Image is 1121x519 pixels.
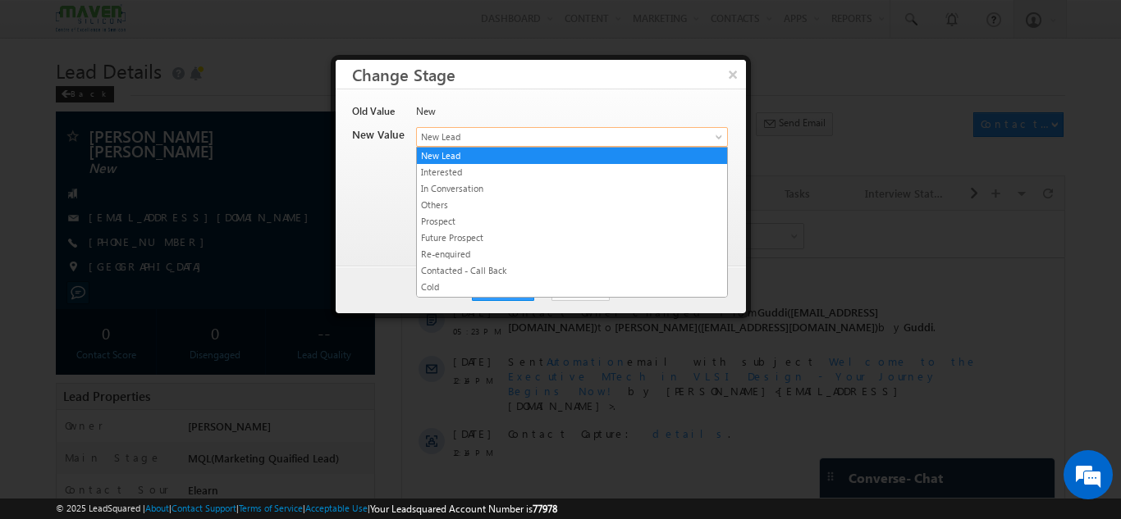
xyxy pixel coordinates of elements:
a: Prospect [417,214,727,229]
a: Interested [417,165,727,180]
div: Old Value [352,104,406,127]
div: New [416,104,726,127]
a: Future Prospect [417,230,727,245]
div: by [PERSON_NAME]<[EMAIL_ADDRESS][DOMAIN_NAME]>. [106,143,590,201]
span: Automation [144,143,225,157]
a: Others [417,198,727,212]
span: [DATE] [51,143,88,158]
a: New Lead [417,148,727,163]
a: Contact Support [172,503,236,513]
a: About [145,503,169,513]
ul: New Lead [416,147,728,298]
span: [PERSON_NAME]([EMAIL_ADDRESS][DOMAIN_NAME]) [213,109,476,123]
span: Guddi([EMAIL_ADDRESS][DOMAIN_NAME]) [106,94,476,123]
span: 05:23 PM [51,113,100,128]
div: Chat with us now [85,86,276,107]
div: All Time [282,18,315,33]
a: New Lead [416,127,728,147]
div: New Value [352,127,406,150]
span: 77978 [533,503,557,515]
span: 12:14 PM [51,162,100,177]
a: In Conversation [417,181,727,196]
div: Earlier This Week [16,64,105,79]
em: Start Chat [223,403,298,425]
span: Welcome to the Executive MTech in VLSI Design - Your Journey Begins Now! [106,143,575,187]
a: Cold [417,280,727,294]
span: details [250,216,326,230]
div: All Selected [82,13,205,38]
div: . [106,216,590,230]
img: d_60004797649_company_0_60004797649 [28,86,69,107]
button: × [720,60,746,89]
div: Minimize live chat window [269,8,309,48]
div: All Selected [86,18,134,33]
a: Re-enquired [417,247,727,262]
span: Activity Type [16,12,73,37]
span: 12:14 PM [51,234,100,249]
span: Time [247,12,269,37]
span: Contact Capture: [106,216,237,230]
span: Your Leadsquared Account Number is [370,503,557,515]
a: Terms of Service [239,503,303,513]
a: Contacted - Call Back [417,263,727,278]
a: Acceptable Use [305,503,368,513]
span: [DATE] [51,94,88,109]
h3: Change Stage [352,60,746,89]
span: Guddi [501,109,531,123]
span: [DATE] [51,216,88,230]
textarea: Type your message and hit 'Enter' [21,152,300,389]
a: Portal Link Shared [417,296,727,311]
span: Sent email with subject [106,143,414,157]
span: Contact Owner changed from to by . [106,94,533,123]
span: New Lead [417,130,673,144]
span: © 2025 LeadSquared | | | | | [56,501,557,517]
